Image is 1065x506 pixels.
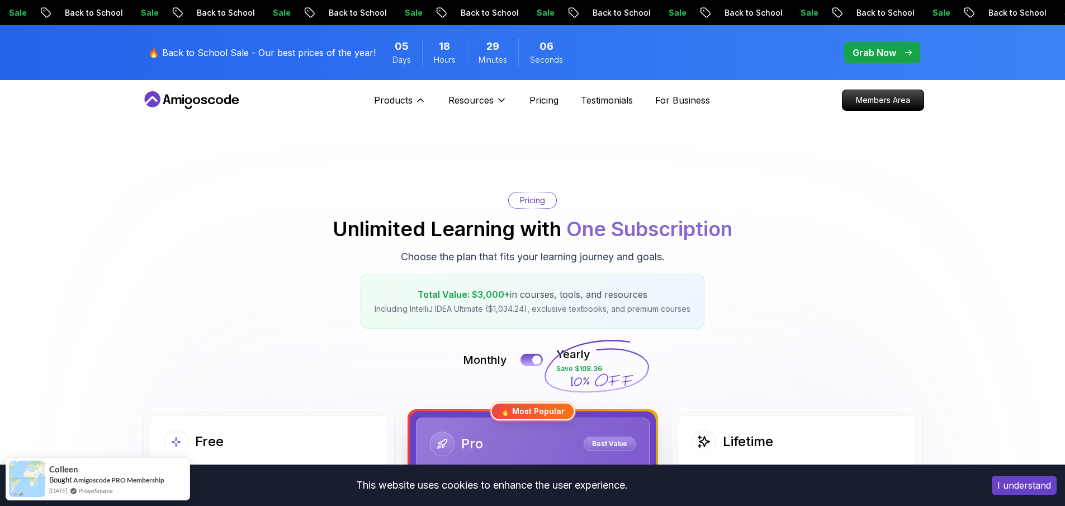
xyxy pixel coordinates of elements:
h2: Free [195,433,224,451]
div: This website uses cookies to enhance the user experience. [8,473,975,498]
p: Back to School [667,7,743,18]
p: Ideal for beginners exploring coding and learning the basics for free. [164,463,374,485]
a: Amigoscode PRO Membership [73,476,164,484]
a: Members Area [842,90,924,111]
button: Products [374,93,426,116]
p: Best Value [585,438,634,449]
span: 18 Hours [439,39,450,54]
a: ProveSource [78,486,113,495]
p: Members Area [842,90,924,110]
p: Sale [743,7,779,18]
button: Accept cookies [992,476,1057,495]
span: Colleen [49,465,78,474]
a: For Business [655,93,710,107]
span: Bought [49,475,72,484]
p: Products [374,93,413,107]
h2: Pro [461,435,483,453]
p: One-time payment for lifetime access to all current and future courses. [692,463,902,485]
p: Back to School [799,7,875,18]
p: Sale [83,7,119,18]
h2: Lifetime [723,433,773,451]
p: Back to School [271,7,347,18]
span: Minutes [479,54,507,65]
span: 29 Minutes [486,39,499,54]
p: Back to School [403,7,479,18]
p: Back to School [139,7,215,18]
button: Resources [448,93,507,116]
p: Sale [875,7,911,18]
p: Grab Now [853,46,896,59]
img: provesource social proof notification image [9,461,45,497]
p: Sale [611,7,647,18]
span: 5 Days [395,39,409,54]
span: Hours [434,54,456,65]
a: Pricing [529,93,558,107]
a: Testimonials [581,93,633,107]
span: 6 Seconds [539,39,553,54]
p: Sale [1007,7,1043,18]
p: Back to School [535,7,611,18]
p: Resources [448,93,494,107]
span: [DATE] [49,486,67,495]
p: 🔥 Back to School Sale - Our best prices of the year! [148,46,376,59]
p: Sale [479,7,515,18]
p: Back to School [7,7,83,18]
p: Sale [347,7,383,18]
p: Sale [215,7,251,18]
span: Seconds [530,54,563,65]
span: Days [392,54,411,65]
p: Monthly [463,352,507,368]
p: Back to School [931,7,1007,18]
